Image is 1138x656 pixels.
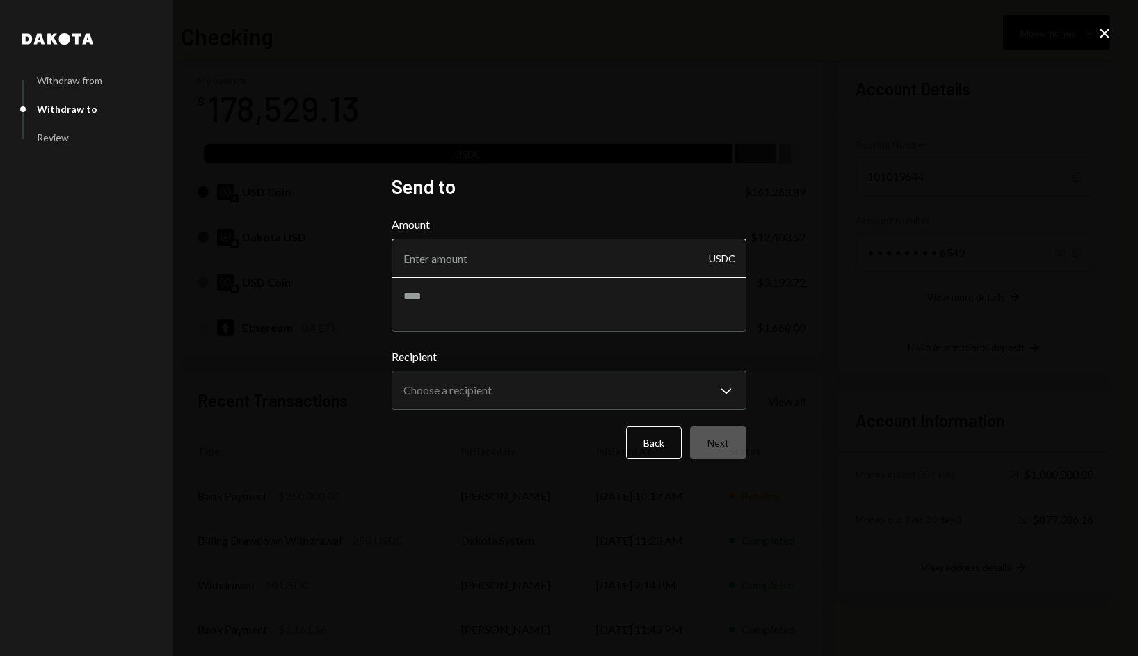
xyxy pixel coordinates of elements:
[626,426,682,459] button: Back
[392,349,746,365] label: Recipient
[392,239,746,278] input: Enter amount
[392,216,746,233] label: Amount
[392,173,746,200] h2: Send to
[709,239,735,278] div: USDC
[392,371,746,410] button: Recipient
[37,74,102,86] div: Withdraw from
[37,131,69,143] div: Review
[37,103,97,115] div: Withdraw to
